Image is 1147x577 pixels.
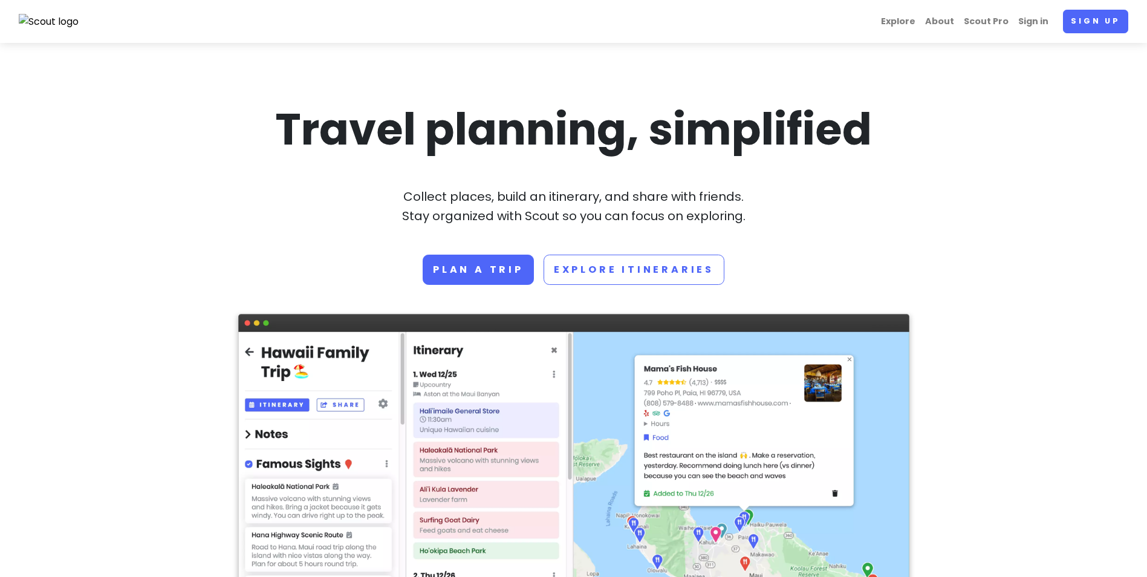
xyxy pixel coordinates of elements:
a: Scout Pro [959,10,1013,33]
a: Explore Itineraries [544,255,724,285]
a: Sign in [1013,10,1053,33]
a: Plan a trip [423,255,534,285]
a: About [920,10,959,33]
img: Scout logo [19,14,79,30]
a: Sign up [1063,10,1128,33]
h1: Travel planning, simplified [238,101,909,158]
p: Collect places, build an itinerary, and share with friends. Stay organized with Scout so you can ... [238,187,909,226]
a: Explore [876,10,920,33]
